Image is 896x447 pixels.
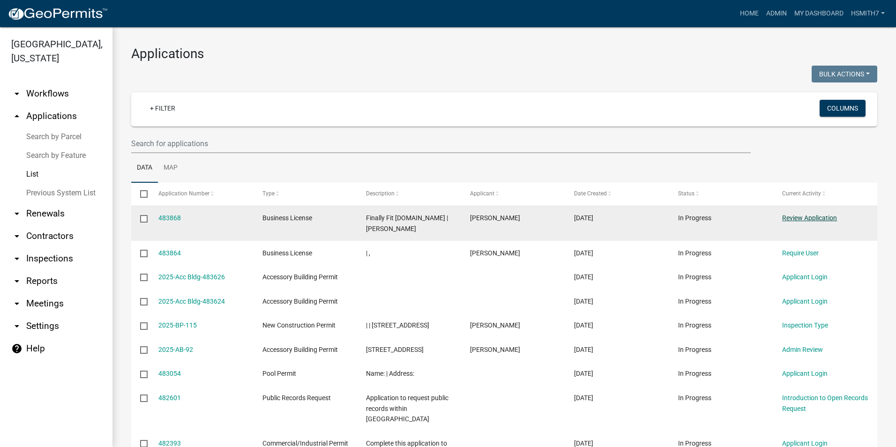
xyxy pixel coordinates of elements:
[158,394,181,402] a: 482601
[791,5,847,22] a: My Dashboard
[158,298,225,305] a: 2025-Acc Bldg-483624
[142,100,183,117] a: + Filter
[782,249,819,257] a: Require User
[262,214,312,222] span: Business License
[262,394,331,402] span: Public Records Request
[131,183,149,205] datatable-header-cell: Select
[678,298,711,305] span: In Progress
[357,183,461,205] datatable-header-cell: Description
[782,370,828,377] a: Applicant Login
[574,298,593,305] span: 09/24/2025
[11,111,22,122] i: arrow_drop_up
[262,370,296,377] span: Pool Permit
[782,214,837,222] a: Review Application
[366,214,448,232] span: Finally Fit Fitness.LLC | Green, Tony
[366,321,429,329] span: | | 960 HWY 36 WEST WOODLAND
[678,214,711,222] span: In Progress
[678,249,711,257] span: In Progress
[678,440,711,447] span: In Progress
[11,253,22,264] i: arrow_drop_down
[773,183,877,205] datatable-header-cell: Current Activity
[782,346,823,353] a: Admin Review
[158,346,193,353] a: 2025-AB-92
[158,153,183,183] a: Map
[158,273,225,281] a: 2025-Acc Bldg-483626
[158,190,209,197] span: Application Number
[782,321,828,329] a: Inspection Type
[565,183,669,205] datatable-header-cell: Date Created
[574,273,593,281] span: 09/24/2025
[678,346,711,353] span: In Progress
[782,394,868,412] a: Introduction to Open Records Request
[574,370,593,377] span: 09/23/2025
[366,346,424,353] span: 7273 Columbus Hwy
[820,100,866,117] button: Columns
[574,346,593,353] span: 09/23/2025
[470,214,520,222] span: Tony Green
[158,249,181,257] a: 483864
[366,394,448,423] span: Application to request public records within Talbot County
[470,190,494,197] span: Applicant
[158,440,181,447] a: 482393
[158,214,181,222] a: 483868
[366,370,414,377] span: Name: | Address:
[782,298,828,305] a: Applicant Login
[574,394,593,402] span: 09/23/2025
[366,249,370,257] span: | ,
[131,153,158,183] a: Data
[678,394,711,402] span: In Progress
[782,273,828,281] a: Applicant Login
[262,298,338,305] span: Accessory Building Permit
[574,440,593,447] span: 09/22/2025
[669,183,773,205] datatable-header-cell: Status
[470,346,520,353] span: Ricky Cox
[574,214,593,222] span: 09/25/2025
[574,190,607,197] span: Date Created
[11,208,22,219] i: arrow_drop_down
[158,370,181,377] a: 483054
[461,183,565,205] datatable-header-cell: Applicant
[262,273,338,281] span: Accessory Building Permit
[847,5,889,22] a: hsmith7
[574,321,593,329] span: 09/24/2025
[678,190,694,197] span: Status
[812,66,877,82] button: Bulk Actions
[366,190,395,197] span: Description
[262,249,312,257] span: Business License
[11,320,22,332] i: arrow_drop_down
[11,298,22,309] i: arrow_drop_down
[262,321,336,329] span: New Construction Permit
[262,440,348,447] span: Commercial/Industrial Permit
[782,440,828,447] a: Applicant Login
[253,183,357,205] datatable-header-cell: Type
[11,276,22,287] i: arrow_drop_down
[131,46,877,62] h3: Applications
[736,5,762,22] a: Home
[11,343,22,354] i: help
[678,370,711,377] span: In Progress
[149,183,253,205] datatable-header-cell: Application Number
[678,321,711,329] span: In Progress
[470,321,520,329] span: Robert Calvin Wise
[574,249,593,257] span: 09/25/2025
[782,190,821,197] span: Current Activity
[262,346,338,353] span: Accessory Building Permit
[131,134,751,153] input: Search for applications
[11,231,22,242] i: arrow_drop_down
[470,249,520,257] span: Hynekia Smith
[678,273,711,281] span: In Progress
[762,5,791,22] a: Admin
[11,88,22,99] i: arrow_drop_down
[158,321,197,329] a: 2025-BP-115
[262,190,275,197] span: Type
